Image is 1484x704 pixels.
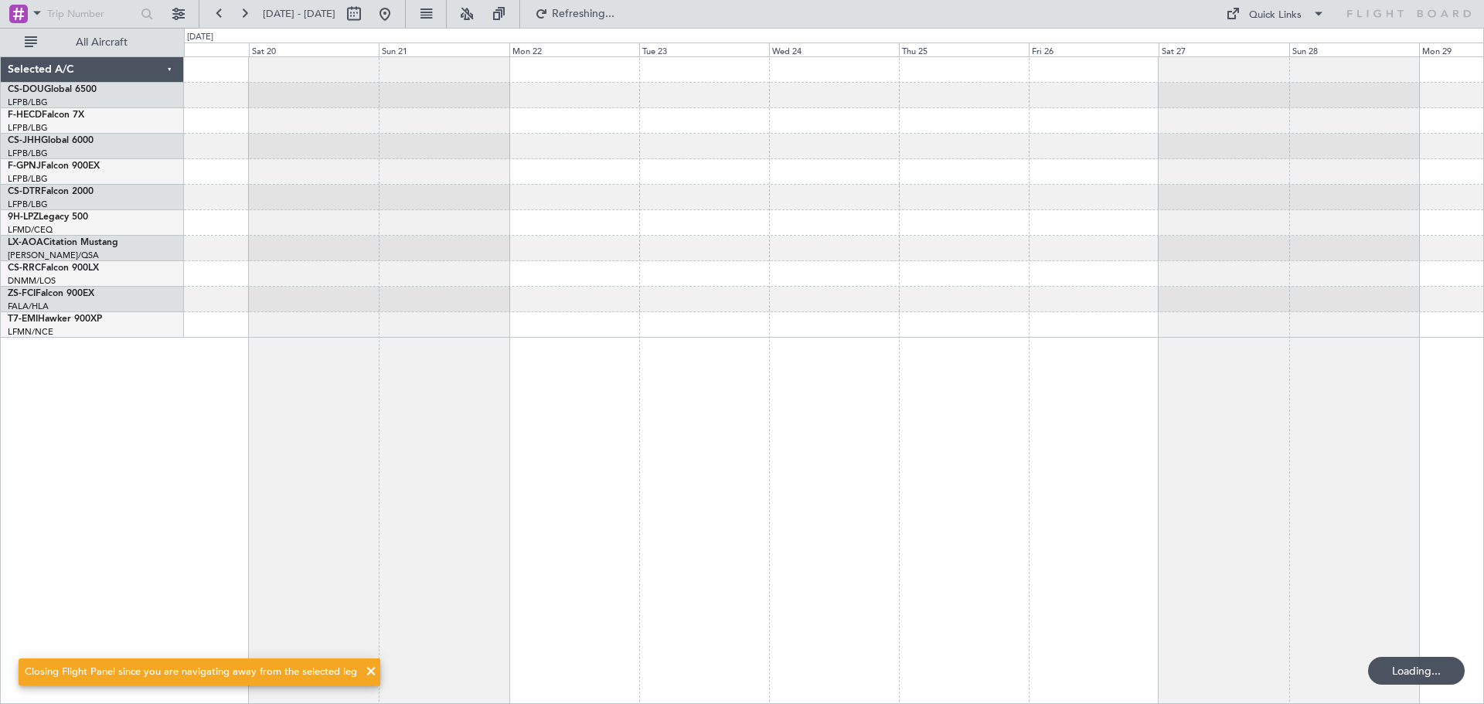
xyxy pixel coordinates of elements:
span: Refreshing... [551,9,616,19]
div: Sat 27 [1159,43,1288,56]
a: LX-AOACitation Mustang [8,238,118,247]
span: F-GPNJ [8,162,41,171]
div: [DATE] [187,31,213,44]
a: CS-DTRFalcon 2000 [8,187,94,196]
span: T7-EMI [8,315,38,324]
a: F-HECDFalcon 7X [8,111,84,120]
a: LFMD/CEQ [8,224,53,236]
a: F-GPNJFalcon 900EX [8,162,100,171]
a: LFPB/LBG [8,97,48,108]
span: [DATE] - [DATE] [263,7,335,21]
a: LFPB/LBG [8,199,48,210]
span: All Aircraft [40,37,163,48]
a: LFMN/NCE [8,326,53,338]
span: CS-DOU [8,85,44,94]
span: ZS-FCI [8,289,36,298]
span: CS-DTR [8,187,41,196]
div: Closing Flight Panel since you are navigating away from the selected leg [25,665,357,680]
span: 9H-LPZ [8,213,39,222]
a: LFPB/LBG [8,173,48,185]
div: Fri 19 [119,43,249,56]
div: Sat 20 [249,43,379,56]
a: FALA/HLA [8,301,49,312]
span: F-HECD [8,111,42,120]
div: Wed 24 [769,43,899,56]
a: CS-JHHGlobal 6000 [8,136,94,145]
div: Fri 26 [1029,43,1159,56]
a: DNMM/LOS [8,275,56,287]
a: CS-RRCFalcon 900LX [8,264,99,273]
span: CS-JHH [8,136,41,145]
div: Loading... [1368,657,1465,685]
button: Quick Links [1218,2,1333,26]
a: 9H-LPZLegacy 500 [8,213,88,222]
span: CS-RRC [8,264,41,273]
div: Mon 22 [509,43,639,56]
a: T7-EMIHawker 900XP [8,315,102,324]
div: Tue 23 [639,43,769,56]
a: LFPB/LBG [8,148,48,159]
div: Thu 25 [899,43,1029,56]
div: Quick Links [1249,8,1302,23]
a: CS-DOUGlobal 6500 [8,85,97,94]
input: Trip Number [47,2,136,26]
button: All Aircraft [17,30,168,55]
a: LFPB/LBG [8,122,48,134]
span: LX-AOA [8,238,43,247]
a: ZS-FCIFalcon 900EX [8,289,94,298]
div: Sun 28 [1289,43,1419,56]
div: Sun 21 [379,43,509,56]
button: Refreshing... [528,2,621,26]
a: [PERSON_NAME]/QSA [8,250,99,261]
